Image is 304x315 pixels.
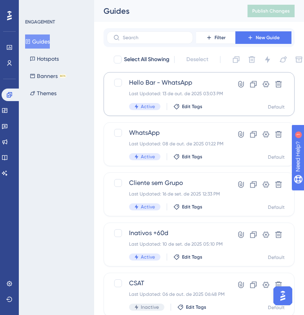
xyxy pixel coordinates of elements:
[268,254,285,261] div: Default
[256,34,280,41] span: New Guide
[59,74,66,78] div: BETA
[129,228,222,238] span: Inativos +60d
[129,128,222,138] span: WhatsApp
[141,304,159,310] span: Inactive
[104,5,228,16] div: Guides
[215,34,226,41] span: Filter
[25,86,61,100] button: Themes
[235,31,291,44] button: New Guide
[123,35,186,40] input: Search
[141,154,155,160] span: Active
[173,254,202,260] button: Edit Tags
[271,284,295,308] iframe: UserGuiding AI Assistant Launcher
[268,204,285,210] div: Default
[248,5,295,17] button: Publish Changes
[25,19,55,25] div: ENGAGEMENT
[129,178,220,188] span: Cliente sem Grupo
[129,78,222,87] span: Hello Bar - WhatsApp
[141,254,155,260] span: Active
[129,279,222,288] span: CSAT
[25,69,71,83] button: BannersBETA
[141,204,155,210] span: Active
[268,304,285,311] div: Default
[25,52,64,66] button: Hotspots
[129,91,222,97] div: Last Updated: 13 de out. de 2025 03:03 PM
[141,103,155,110] span: Active
[196,31,235,44] button: Filter
[18,2,49,11] span: Need Help?
[268,154,285,160] div: Default
[173,103,202,110] button: Edit Tags
[182,154,202,160] span: Edit Tags
[186,55,208,64] span: Deselect
[182,103,202,110] span: Edit Tags
[55,4,57,10] div: 1
[173,154,202,160] button: Edit Tags
[25,34,50,49] button: Guides
[182,204,202,210] span: Edit Tags
[179,52,215,67] button: Deselect
[252,8,290,14] span: Publish Changes
[129,191,220,197] div: Last Updated: 16 de set. de 2025 12:33 PM
[182,254,202,260] span: Edit Tags
[124,55,169,64] span: Select All Showing
[129,241,222,247] div: Last Updated: 10 de set. de 2025 05:10 PM
[173,204,202,210] button: Edit Tags
[177,304,206,310] button: Edit Tags
[268,104,285,110] div: Default
[129,291,222,297] div: Last Updated: 06 de out. de 2025 06:48 PM
[186,304,206,310] span: Edit Tags
[129,141,222,147] div: Last Updated: 08 de out. de 2025 01:22 PM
